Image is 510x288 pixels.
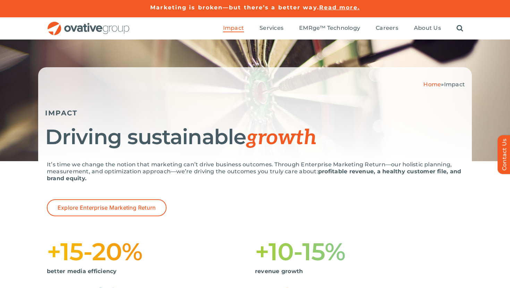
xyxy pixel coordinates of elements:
[299,25,360,32] a: EMRge™ Technology
[319,4,360,11] a: Read more.
[47,241,255,263] h1: +15-20%
[423,81,465,88] span: »
[444,81,465,88] span: Impact
[414,25,441,32] a: About Us
[58,204,156,211] span: Explore Enterprise Marketing Return
[45,126,465,149] h1: Driving sustainable
[150,4,319,11] a: Marketing is broken—but there’s a better way.
[45,109,465,117] h5: IMPACT
[260,25,283,32] a: Services
[223,25,244,32] a: Impact
[255,241,463,263] h1: +10-15%
[246,125,317,150] span: growth
[47,168,461,182] strong: profitable revenue, a healthy customer file, and brand equity.
[457,25,463,32] a: Search
[376,25,398,32] a: Careers
[423,81,441,88] a: Home
[255,268,303,274] strong: revenue growth
[223,17,463,40] nav: Menu
[47,268,117,274] strong: better media efficiency
[47,161,463,182] p: It’s time we change the notion that marketing can’t drive business outcomes. Through Enterprise M...
[47,199,167,216] a: Explore Enterprise Marketing Return
[47,21,130,27] a: OG_Full_horizontal_RGB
